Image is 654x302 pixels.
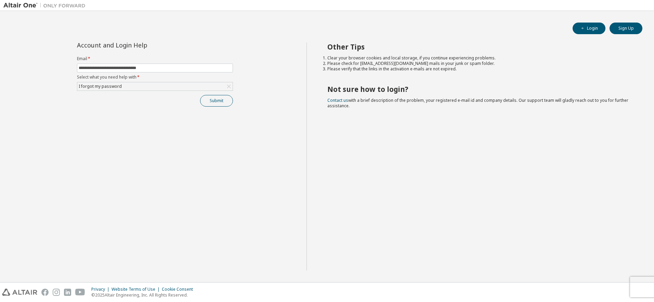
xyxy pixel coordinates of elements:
div: Account and Login Help [77,42,202,48]
li: Please check for [EMAIL_ADDRESS][DOMAIN_NAME] mails in your junk or spam folder. [327,61,630,66]
img: youtube.svg [75,289,85,296]
h2: Not sure how to login? [327,85,630,94]
button: Sign Up [610,23,642,34]
img: linkedin.svg [64,289,71,296]
div: Cookie Consent [162,287,197,292]
img: altair_logo.svg [2,289,37,296]
div: I forgot my password [78,83,123,90]
p: © 2025 Altair Engineering, Inc. All Rights Reserved. [91,292,197,298]
img: Altair One [3,2,89,9]
div: I forgot my password [77,82,233,91]
button: Login [573,23,605,34]
button: Submit [200,95,233,107]
div: Privacy [91,287,112,292]
span: with a brief description of the problem, your registered e-mail id and company details. Our suppo... [327,97,628,109]
a: Contact us [327,97,348,103]
label: Select what you need help with [77,74,233,80]
img: instagram.svg [53,289,60,296]
h2: Other Tips [327,42,630,51]
img: facebook.svg [41,289,49,296]
label: Email [77,56,233,61]
li: Please verify that the links in the activation e-mails are not expired. [327,66,630,72]
li: Clear your browser cookies and local storage, if you continue experiencing problems. [327,55,630,61]
div: Website Terms of Use [112,287,162,292]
